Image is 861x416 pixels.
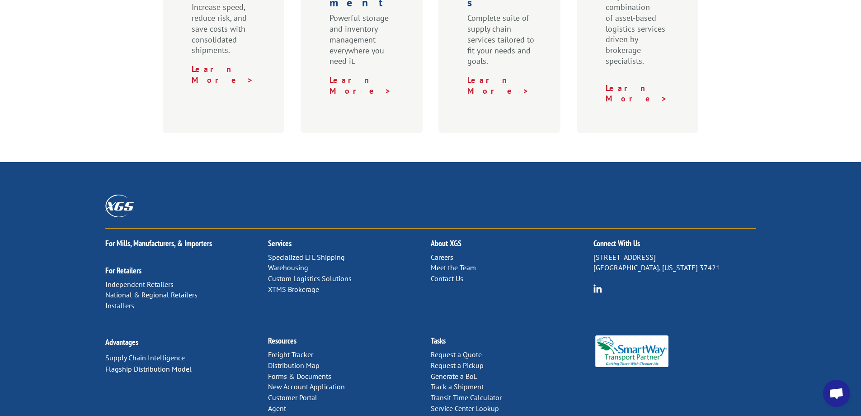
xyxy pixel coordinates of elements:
p: Increase speed, reduce risk, and save costs with consolidated shipments. [192,2,259,64]
a: Careers [431,253,453,262]
a: Distribution Map [268,361,320,370]
a: Request a Quote [431,350,482,359]
a: Warehousing [268,263,308,272]
a: Learn More > [329,75,391,96]
h2: Tasks [431,337,593,349]
a: Learn More > [606,83,668,104]
a: Agent [268,404,286,413]
div: Open chat [823,380,850,407]
p: Powerful storage and inventory management everywhere you need it. [329,13,397,75]
p: Complete suite of supply chain services tailored to fit your needs and goals. [467,13,535,75]
a: Contact Us [431,274,463,283]
img: Smartway_Logo [593,335,671,367]
a: Installers [105,301,134,310]
a: Track a Shipment [431,382,484,391]
a: Advantages [105,337,138,347]
a: Resources [268,335,296,346]
a: Independent Retailers [105,280,174,289]
a: Customer Portal [268,393,317,402]
a: For Retailers [105,265,141,276]
p: [STREET_ADDRESS] [GEOGRAPHIC_DATA], [US_STATE] 37421 [593,252,756,274]
a: Meet the Team [431,263,476,272]
a: Transit Time Calculator [431,393,502,402]
a: Freight Tracker [268,350,313,359]
a: Supply Chain Intelligence [105,353,185,362]
a: For Mills, Manufacturers, & Importers [105,238,212,249]
a: Specialized LTL Shipping [268,253,345,262]
a: Flagship Distribution Model [105,364,192,373]
a: Forms & Documents [268,372,331,381]
img: group-6 [593,284,602,293]
a: Learn More > [467,75,529,96]
a: Service Center Lookup [431,404,499,413]
a: New Account Application [268,382,345,391]
a: Request a Pickup [431,361,484,370]
h2: Connect With Us [593,239,756,252]
a: Custom Logistics Solutions [268,274,352,283]
a: About XGS [431,238,461,249]
a: Generate a BoL [431,372,477,381]
a: XTMS Brokerage [268,285,319,294]
img: XGS_Logos_ALL_2024_All_White [105,195,134,217]
a: Services [268,238,292,249]
a: National & Regional Retailers [105,290,198,299]
a: Learn More > [192,64,254,85]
